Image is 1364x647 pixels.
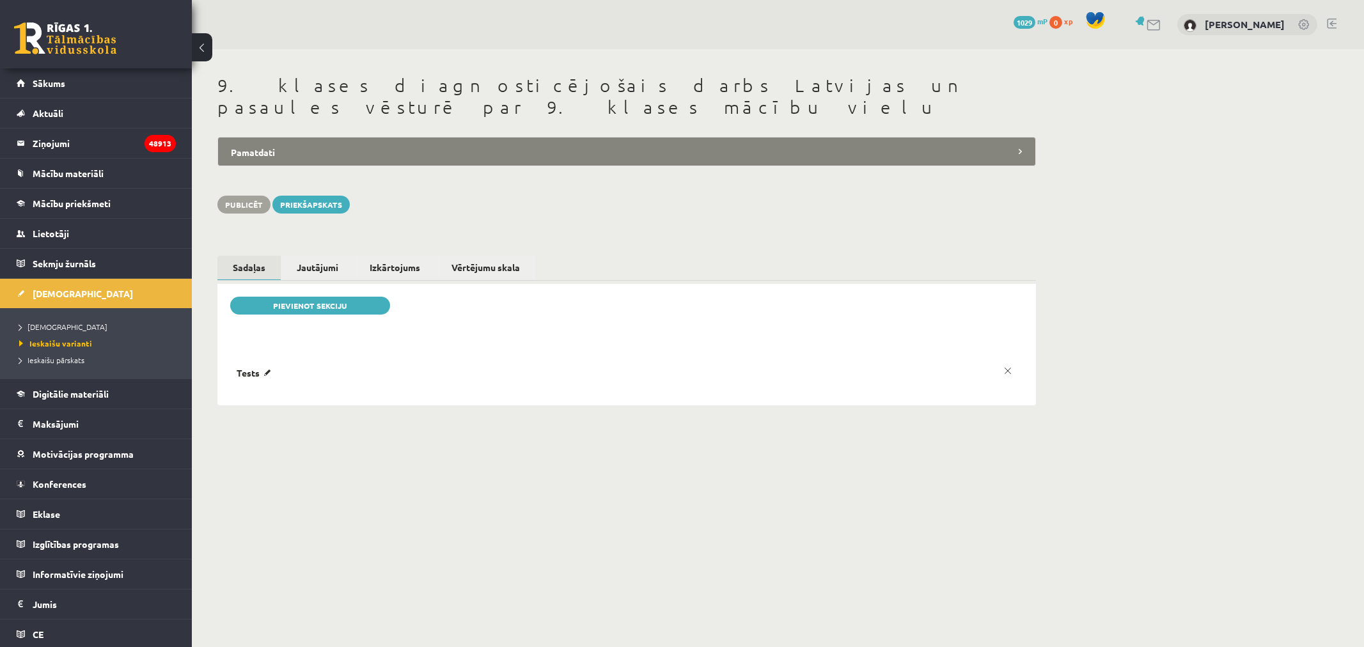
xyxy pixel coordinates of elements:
a: Vērtējumu skala [436,256,535,279]
span: Informatīvie ziņojumi [33,568,123,580]
a: Sekmju žurnāls [17,249,176,278]
a: Sadaļas [217,256,281,281]
span: Konferences [33,478,86,490]
span: [DEMOGRAPHIC_DATA] [33,288,133,299]
a: Lietotāji [17,219,176,248]
i: 48913 [145,135,176,152]
a: x [999,362,1017,380]
button: Publicēt [217,196,270,214]
a: 0 xp [1049,16,1079,26]
a: Pievienot sekciju [230,297,390,315]
span: Mācību priekšmeti [33,198,111,209]
span: CE [33,628,43,640]
span: Izglītības programas [33,538,119,550]
p: Tests [237,367,276,378]
span: Ieskaišu pārskats [19,355,84,365]
a: Priekšapskats [272,196,350,214]
a: Mācību materiāli [17,159,176,188]
a: Izkārtojums [354,256,435,279]
h1: 9. klases diagnosticējošais darbs Latvijas un pasaules vēsturē par 9. klases mācību vielu [217,75,1036,118]
span: Digitālie materiāli [33,388,109,400]
a: [DEMOGRAPHIC_DATA] [19,321,179,332]
legend: Pamatdati [217,137,1036,166]
a: Ieskaišu pārskats [19,354,179,366]
span: Eklase [33,508,60,520]
a: Maksājumi [17,409,176,439]
span: xp [1064,16,1072,26]
span: Sākums [33,77,65,89]
a: 1029 mP [1014,16,1047,26]
span: Mācību materiāli [33,168,104,179]
a: [DEMOGRAPHIC_DATA] [17,279,176,308]
a: Jumis [17,589,176,619]
a: [PERSON_NAME] [1205,18,1285,31]
a: Eklase [17,499,176,529]
span: Motivācijas programma [33,448,134,460]
span: 0 [1049,16,1062,29]
span: Ieskaišu varianti [19,338,92,348]
a: Mācību priekšmeti [17,189,176,218]
span: 1029 [1014,16,1035,29]
a: Sākums [17,68,176,98]
a: Aktuāli [17,98,176,128]
span: Jumis [33,598,57,610]
legend: Maksājumi [33,409,176,439]
span: Lietotāji [33,228,69,239]
span: Aktuāli [33,107,63,119]
a: Rīgas 1. Tālmācības vidusskola [14,22,116,54]
span: [DEMOGRAPHIC_DATA] [19,322,107,332]
a: Ziņojumi48913 [17,129,176,158]
a: Jautājumi [281,256,354,279]
img: Gatis Cielava [1184,19,1196,32]
legend: Ziņojumi [33,129,176,158]
a: Motivācijas programma [17,439,176,469]
a: Informatīvie ziņojumi [17,559,176,589]
a: Izglītības programas [17,529,176,559]
a: Konferences [17,469,176,499]
a: Digitālie materiāli [17,379,176,409]
a: Ieskaišu varianti [19,338,179,349]
span: mP [1037,16,1047,26]
span: Sekmju žurnāls [33,258,96,269]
